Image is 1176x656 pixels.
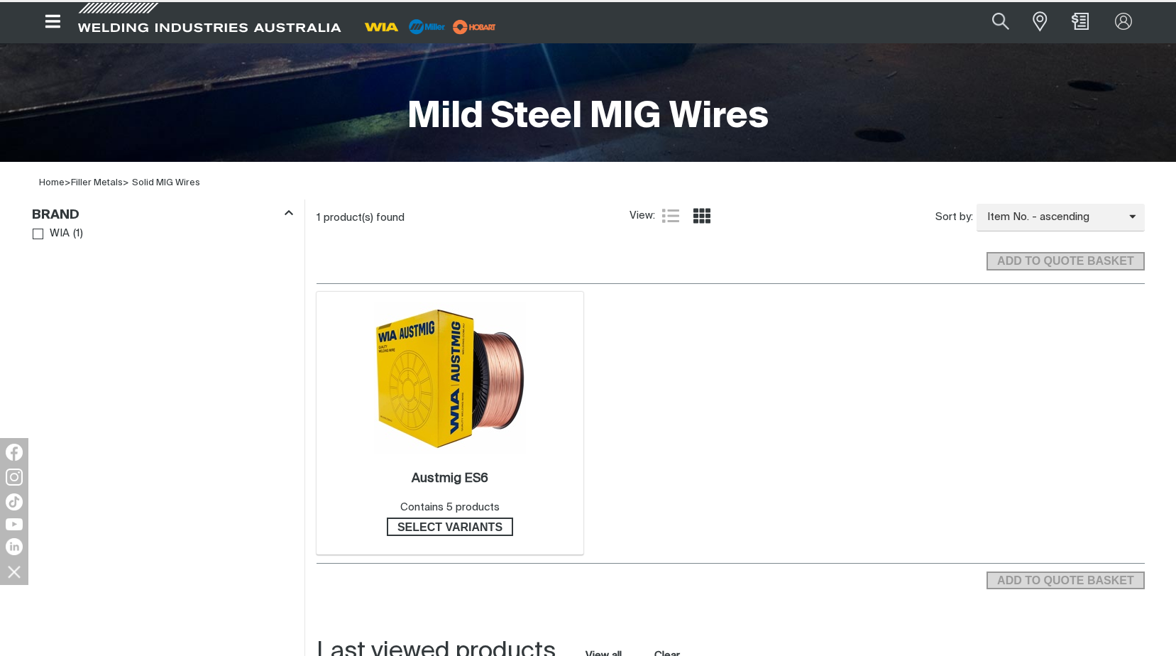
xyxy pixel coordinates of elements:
span: Sort by: [935,209,973,226]
div: 1 [317,211,630,225]
ul: Brand [33,224,292,244]
img: LinkedIn [6,538,23,555]
aside: Filters [32,199,293,244]
section: Add to cart control [317,236,1145,275]
a: Solid MIG Wires [132,178,200,187]
span: View: [630,208,655,224]
a: WIA [33,224,70,244]
img: Instagram [6,469,23,486]
a: Home [39,178,65,187]
img: YouTube [6,518,23,530]
img: Austmig ES6 [374,302,526,454]
img: hide socials [2,559,26,584]
span: WIA [50,226,70,242]
a: miller [449,21,500,32]
span: > [71,178,129,187]
a: Shopping cart (0 product(s)) [1069,13,1092,30]
span: ( 1 ) [73,226,83,242]
h1: Mild Steel MIG Wires [407,94,769,141]
button: Add selected products to the shopping cart [987,572,1144,590]
section: Product list controls [317,199,1145,236]
a: List view [662,207,679,224]
div: Contains 5 products [400,500,500,516]
span: ADD TO QUOTE BASKET [988,252,1143,270]
a: Select variants of Austmig ES6 [387,518,513,536]
input: Product name or item number... [959,6,1025,38]
button: Search products [977,6,1025,38]
img: Facebook [6,444,23,461]
img: TikTok [6,493,23,510]
span: > [65,178,71,187]
span: product(s) found [324,212,405,223]
span: ADD TO QUOTE BASKET [988,572,1143,590]
img: miller [449,16,500,38]
h2: Austmig ES6 [412,472,488,485]
button: Add selected products to the shopping cart [987,252,1144,270]
a: Filler Metals [71,178,123,187]
h3: Brand [32,207,79,224]
span: Select variants [388,518,512,536]
a: Austmig ES6 [412,471,488,487]
section: Add to cart control [987,567,1144,590]
div: Brand [32,204,293,224]
span: Item No. - ascending [977,209,1129,226]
